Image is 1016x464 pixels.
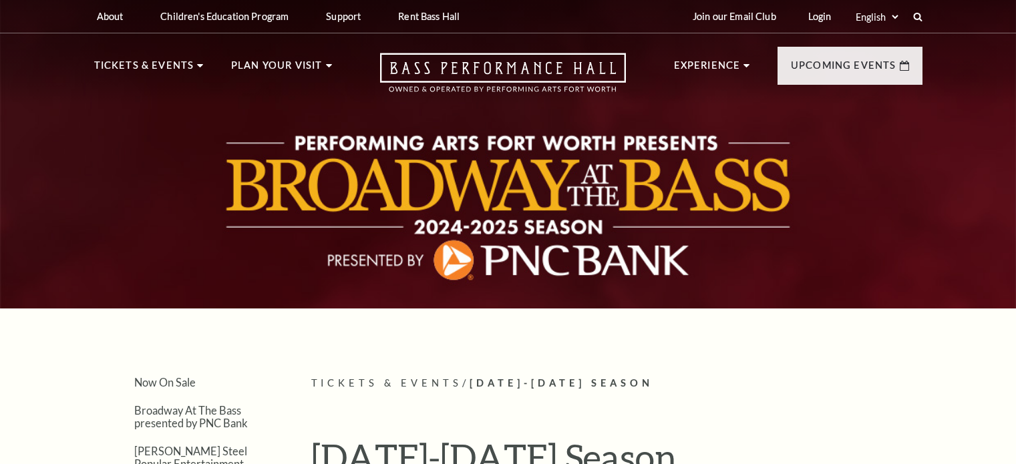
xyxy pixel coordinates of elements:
[97,11,124,22] p: About
[94,57,194,81] p: Tickets & Events
[311,377,463,389] span: Tickets & Events
[791,57,896,81] p: Upcoming Events
[231,57,323,81] p: Plan Your Visit
[311,375,922,392] p: /
[134,376,196,389] a: Now On Sale
[326,11,361,22] p: Support
[470,377,653,389] span: [DATE]-[DATE] Season
[134,404,248,429] a: Broadway At The Bass presented by PNC Bank
[674,57,741,81] p: Experience
[853,11,900,23] select: Select:
[398,11,460,22] p: Rent Bass Hall
[160,11,289,22] p: Children's Education Program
